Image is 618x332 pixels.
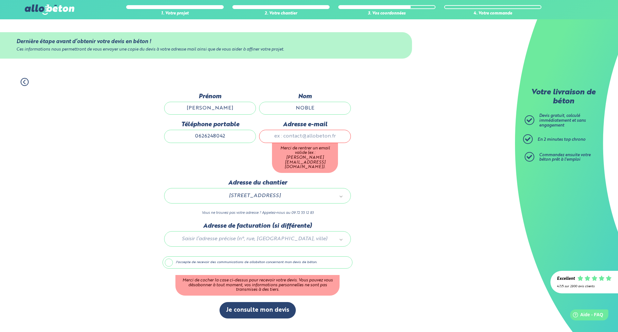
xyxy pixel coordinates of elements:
img: allobéton [25,5,74,15]
span: Commandez ensuite votre béton prêt à l'emploi [539,153,591,162]
div: Excellent [557,277,575,281]
div: 3. Vos coordonnées [338,11,435,16]
div: Dernière étape avant d’obtenir votre devis en béton ! [16,39,396,45]
div: Ces informations nous permettront de vous envoyer une copie du devis à votre adresse mail ainsi q... [16,47,396,52]
input: Quel est votre prénom ? [164,102,256,115]
input: ex : contact@allobeton.fr [259,130,351,143]
span: Devis gratuit, calculé immédiatement et sans engagement [539,114,586,127]
label: Nom [259,93,351,100]
div: 1. Votre projet [126,11,223,16]
label: Téléphone portable [164,121,256,128]
div: 4. Votre commande [444,11,541,16]
div: 4.7/5 sur 2300 avis clients [557,285,612,288]
p: Vous ne trouvez pas votre adresse ? Appelez-nous au 09 72 55 12 83 [164,210,351,216]
p: Votre livraison de béton [526,88,600,106]
a: [STREET_ADDRESS] [171,192,344,200]
span: [STREET_ADDRESS] [173,192,336,200]
button: Je consulte mon devis [220,302,296,318]
label: Adresse e-mail [259,121,351,128]
div: 2. Votre chantier [232,11,330,16]
div: Merci de rentrer un email valide (ex : [PERSON_NAME][EMAIL_ADDRESS][DOMAIN_NAME]). [272,143,338,173]
label: J'accepte de recevoir des communications de allobéton concernant mon devis de béton. [163,256,352,269]
div: Merci de cocher la case ci-dessus pour recevoir votre devis. Vous pouvez vous désabonner à tout m... [175,275,340,296]
input: Quel est votre nom de famille ? [259,102,351,115]
iframe: Help widget launcher [561,307,611,325]
input: ex : 0642930817 [164,130,256,143]
label: Prénom [164,93,256,100]
label: Adresse du chantier [164,179,351,186]
span: En 2 minutes top chrono [538,138,585,142]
